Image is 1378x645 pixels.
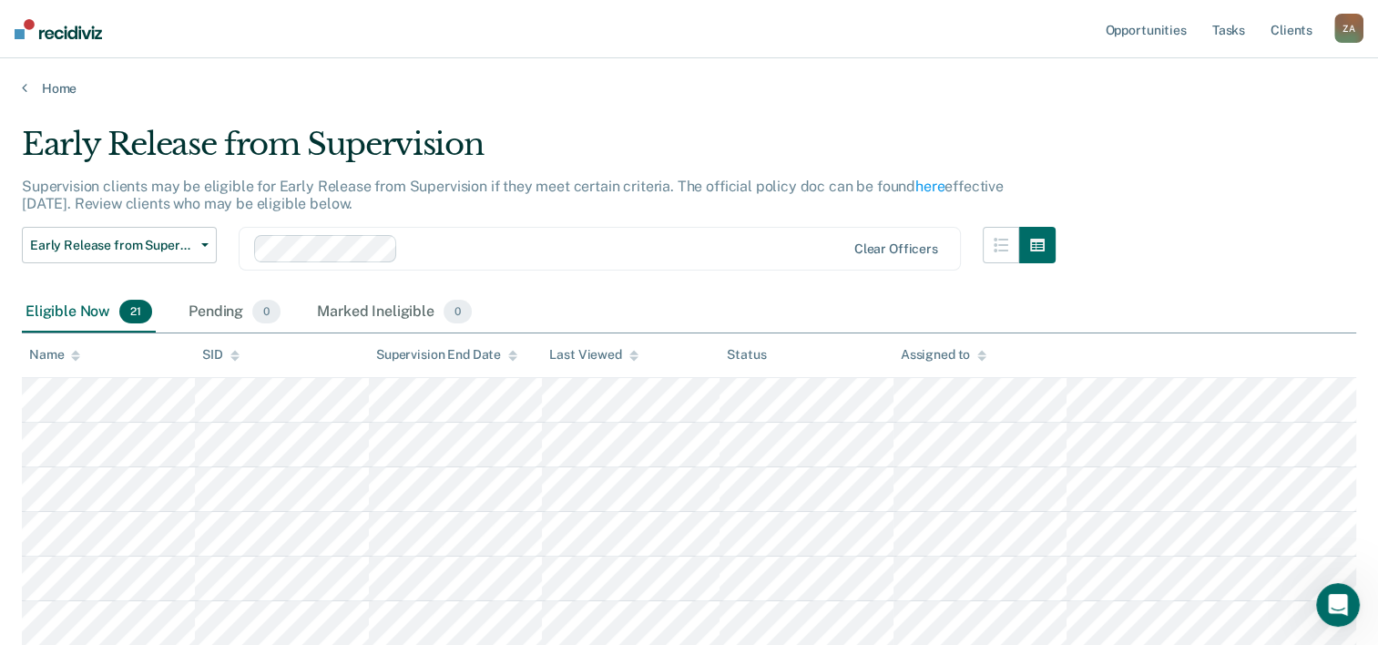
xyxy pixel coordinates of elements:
div: SID [202,347,240,363]
div: Pending0 [185,292,284,333]
img: Recidiviz [15,19,102,39]
a: Home [22,80,1356,97]
button: Early Release from Supervision [22,227,217,263]
div: Supervision End Date [376,347,517,363]
div: Name [29,347,80,363]
div: Early Release from Supervision [22,126,1056,178]
div: Clear officers [854,241,938,257]
div: Eligible Now21 [22,292,156,333]
div: Marked Ineligible0 [313,292,475,333]
span: 0 [444,300,472,323]
div: Z A [1334,14,1363,43]
div: Last Viewed [549,347,638,363]
div: Assigned to [901,347,986,363]
span: 0 [252,300,281,323]
button: ZA [1334,14,1363,43]
span: Early Release from Supervision [30,238,194,253]
p: Supervision clients may be eligible for Early Release from Supervision if they meet certain crite... [22,178,1004,212]
iframe: Intercom live chat [1316,583,1360,627]
div: Status [727,347,766,363]
span: 21 [119,300,152,323]
a: here [915,178,944,195]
